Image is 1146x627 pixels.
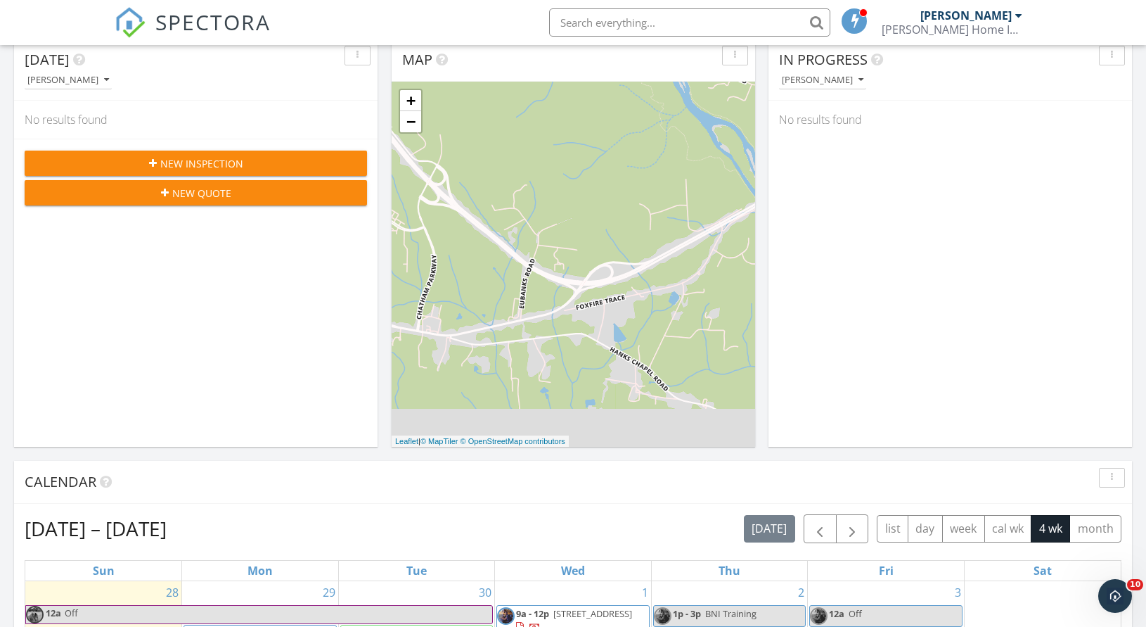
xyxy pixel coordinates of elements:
a: © MapTiler [420,437,458,445]
span: [DATE] [25,50,70,69]
a: Zoom in [400,90,421,111]
a: Thursday [716,561,743,581]
span: Map [402,50,432,69]
a: Go to September 28, 2025 [163,581,181,604]
button: month [1069,515,1121,543]
button: cal wk [984,515,1032,543]
span: New Quote [172,186,231,201]
span: BNI Training [705,607,757,620]
button: Next [836,514,869,543]
a: Sunday [90,561,117,581]
a: Go to October 2, 2025 [795,581,807,604]
h2: [DATE] – [DATE] [25,514,167,543]
img: simpson65.jpg [810,607,828,625]
span: [STREET_ADDRESS] [553,607,632,620]
span: New Inspection [160,156,243,171]
a: Monday [245,561,276,581]
span: 12a [829,607,844,620]
a: Saturday [1031,561,1055,581]
button: day [908,515,943,543]
button: [DATE] [744,515,795,543]
div: J.B. Simpson Home Inspection [882,23,1022,37]
div: [PERSON_NAME] [782,75,863,85]
input: Search everything... [549,8,830,37]
button: New Inspection [25,151,367,176]
span: SPECTORA [155,7,271,37]
button: list [877,515,908,543]
button: [PERSON_NAME] [779,71,866,90]
button: [PERSON_NAME] [25,71,112,90]
span: 10 [1127,579,1143,590]
span: Off [849,607,862,620]
img: simpson65.jpg [497,607,515,625]
a: Go to September 30, 2025 [476,581,494,604]
a: Wednesday [558,561,588,581]
div: | [392,436,569,448]
img: The Best Home Inspection Software - Spectora [115,7,146,38]
span: In Progress [779,50,868,69]
img: simpson65.jpg [654,607,671,625]
a: © OpenStreetMap contributors [461,437,565,445]
iframe: Intercom live chat [1098,579,1132,613]
span: 9a - 12p [516,607,549,620]
a: Tuesday [404,561,430,581]
a: Go to September 29, 2025 [320,581,338,604]
div: No results found [768,101,1132,139]
span: Calendar [25,472,96,491]
button: week [942,515,985,543]
span: 1p - 3p [673,607,701,620]
div: [PERSON_NAME] [27,75,109,85]
div: No results found [14,101,378,139]
div: [PERSON_NAME] [920,8,1012,23]
img: jacob.jpg [26,606,44,623]
span: Off [65,607,78,619]
a: Go to October 1, 2025 [639,581,651,604]
button: New Quote [25,180,367,205]
span: 12a [45,606,62,623]
button: 4 wk [1031,515,1070,543]
button: Previous [804,514,837,543]
a: Leaflet [395,437,418,445]
a: Zoom out [400,111,421,132]
a: SPECTORA [115,19,271,49]
a: Go to October 3, 2025 [952,581,964,604]
a: Friday [876,561,896,581]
